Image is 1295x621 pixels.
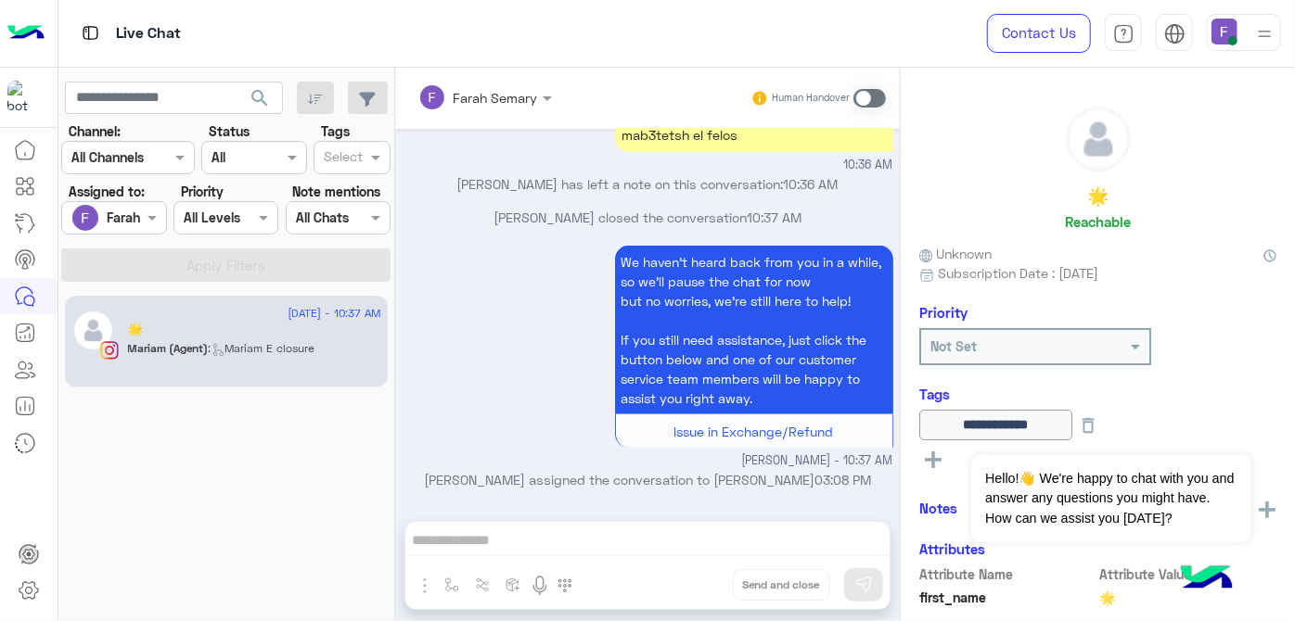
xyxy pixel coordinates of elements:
p: Live Chat [116,21,181,46]
label: Assigned to: [69,182,145,201]
span: first_name [919,588,1096,607]
img: add [1259,501,1276,518]
img: defaultAdmin.png [1067,108,1130,171]
div: Select [321,146,363,171]
span: [DATE] - 10:37 AM [288,305,380,322]
img: Logo [7,14,45,53]
button: Send and close [733,569,830,601]
small: Human Handover [772,91,850,106]
img: Instagram [100,341,119,360]
span: Hello!👋 We're happy to chat with you and answer any questions you might have. How can we assist y... [971,455,1250,542]
span: Unknown [919,244,992,263]
img: userImage [1212,19,1237,44]
h6: Notes [919,500,957,516]
label: Channel: [69,121,121,141]
h5: 🌟 [128,322,144,337]
h6: Attributes [919,540,985,557]
p: [PERSON_NAME] has left a note on this conversation: [403,174,893,194]
label: Priority [181,182,224,201]
span: Subscription Date : [DATE] [938,263,1098,283]
span: 🌟 [1100,588,1277,607]
img: hulul-logo.png [1174,547,1239,612]
span: Attribute Name [919,564,1096,584]
p: 24/8/2025, 10:37 AM [615,246,893,414]
img: ACg8ocLMQ_i6-5Vf5qxKXNDlpDFq7JmlHEhsiUuqEjYYnbyKvkP-1I0=s96-c [72,205,98,231]
img: profile [1253,22,1276,45]
img: tab [1164,23,1186,44]
span: Mariam (Agent) [128,341,209,355]
span: 03:08 PM [814,472,871,488]
span: [PERSON_NAME] - 10:37 AM [742,452,893,470]
p: [PERSON_NAME] assigned the conversation to [PERSON_NAME] [403,470,893,489]
label: Note mentions [292,182,380,201]
span: Attribute Value [1100,564,1277,584]
h5: 🌟 [1087,185,1109,207]
h6: Tags [919,386,1276,402]
label: Tags [321,121,350,141]
img: tab [1113,23,1135,44]
span: search [249,87,271,109]
img: 317874714732967 [7,81,41,114]
button: search [237,82,283,121]
a: tab [1105,14,1142,53]
span: Issue in Exchange/Refund [674,424,834,439]
span: 10:36 AM [784,176,839,192]
span: 10:37 AM [747,209,801,225]
h6: Reachable [1065,213,1131,230]
img: tab [79,21,102,44]
p: [PERSON_NAME] closed the conversation [403,208,893,227]
h6: Priority [919,304,968,321]
span: : Mariam E closure [209,341,315,355]
a: Contact Us [987,14,1091,53]
span: 10:36 AM [844,157,893,174]
img: defaultAdmin.png [72,310,114,351]
label: Status [209,121,250,141]
button: Apply Filters [61,248,391,282]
